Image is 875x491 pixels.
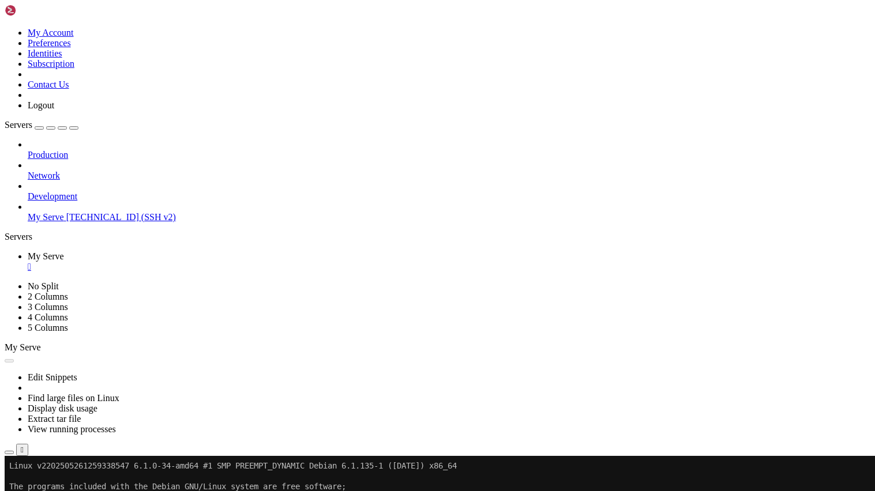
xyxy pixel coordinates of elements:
a: Contact Us [28,80,69,89]
a: My Account [28,28,74,37]
div: (32, 9) [160,98,165,108]
span: My Serve [28,251,64,261]
a: Logout [28,100,54,110]
x-row: the exact distribution terms for each program are described in the [5,36,726,46]
x-row: Debian GNU/Linux comes with ABSOLUTELY NO WARRANTY, to the extent [5,67,726,77]
a: View running processes [28,424,116,434]
a: 4 Columns [28,312,68,322]
div: Servers [5,232,870,242]
x-row: Linux v2202505261259338547 6.1.0-34-amd64 #1 SMP PREEMPT_DYNAMIC Debian 6.1.135-1 ([DATE]) x86_64 [5,5,726,15]
span: Network [28,171,60,180]
a: My Serve [28,251,870,272]
a: Preferences [28,38,71,48]
div:  [21,445,24,454]
img: Shellngn [5,5,71,16]
a: Display disk usage [28,403,97,413]
a: Identities [28,48,62,58]
a: 2 Columns [28,292,68,301]
a: 3 Columns [28,302,68,312]
a: Production [28,150,870,160]
a: Servers [5,120,78,130]
x-row: dai1228@v2202505261259338547:~$ [5,98,726,108]
x-row: The programs included with the Debian GNU/Linux system are free software; [5,25,726,36]
li: Development [28,181,870,202]
a: Extract tar file [28,414,81,424]
span: Servers [5,120,32,130]
x-row: Last login: [DATE] from [TECHNICAL_ID] [5,88,726,98]
span: Production [28,150,68,160]
x-row: permitted by applicable law. [5,77,726,88]
span: My Serve [28,212,64,222]
a: 5 Columns [28,323,68,333]
li: Network [28,160,870,181]
span: My Serve [5,342,41,352]
a: Edit Snippets [28,372,77,382]
span: [TECHNICAL_ID] (SSH v2) [66,212,176,222]
a: Find large files on Linux [28,393,119,403]
a: My Serve [TECHNICAL_ID] (SSH v2) [28,212,870,222]
button:  [16,444,28,456]
a: Subscription [28,59,74,69]
li: Production [28,139,870,160]
a: Network [28,171,870,181]
li: My Serve [TECHNICAL_ID] (SSH v2) [28,202,870,222]
a: No Split [28,281,59,291]
a: Development [28,191,870,202]
x-row: individual files in /usr/share/doc/*/copyright. [5,46,726,56]
span: Development [28,191,77,201]
a:  [28,262,870,272]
